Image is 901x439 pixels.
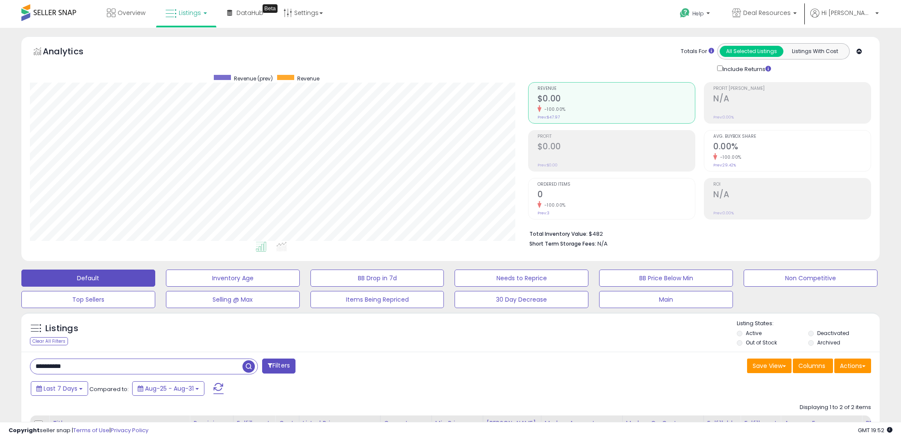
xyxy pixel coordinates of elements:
button: Non Competitive [744,270,877,287]
span: Profit [538,134,695,139]
small: Prev: 29.42% [713,163,736,168]
span: Deal Resources [743,9,791,17]
div: Fulfillment Cost [744,419,777,437]
h2: $0.00 [538,142,695,153]
button: Items Being Repriced [310,291,444,308]
div: Min Price [435,419,479,428]
span: Profit [PERSON_NAME] [713,86,871,91]
li: $482 [529,228,865,238]
div: [PERSON_NAME] [487,419,538,428]
span: Hi [PERSON_NAME] [821,9,873,17]
strong: Copyright [9,426,40,434]
span: Avg. Buybox Share [713,134,871,139]
span: Aug-25 - Aug-31 [145,384,194,393]
button: Filters [262,359,295,374]
button: Top Sellers [21,291,155,308]
span: DataHub [236,9,263,17]
div: BB Share 24h. [866,419,897,437]
h5: Listings [45,323,78,335]
div: Clear All Filters [30,337,68,345]
button: Needs to Reprice [455,270,588,287]
small: Prev: $0.00 [538,163,558,168]
small: Prev: 0.00% [713,211,734,216]
span: Last 7 Days [44,384,77,393]
div: Current Buybox Price [384,419,428,437]
h5: Analytics [43,45,100,59]
h2: N/A [713,190,871,201]
span: Compared to: [89,385,129,393]
a: Help [673,1,718,28]
span: Listings [179,9,201,17]
label: Active [746,329,762,337]
label: Out of Stock [746,339,777,346]
span: Columns [798,362,825,370]
div: Tooltip anchor [263,4,278,13]
button: Main [599,291,733,308]
button: Columns [793,359,833,373]
b: Total Inventory Value: [529,230,588,237]
span: Revenue [538,86,695,91]
span: Ordered Items [538,182,695,187]
div: Repricing [193,419,230,428]
i: Get Help [679,8,690,18]
button: BB Drop in 7d [310,270,444,287]
button: 30 Day Decrease [455,291,588,308]
div: Markup on Cost [626,419,700,428]
small: Prev: $47.97 [538,115,560,120]
h2: 0.00% [713,142,871,153]
small: Prev: 3 [538,211,549,216]
button: Listings With Cost [783,46,847,57]
span: Revenue (prev) [234,75,273,82]
b: Short Term Storage Fees: [529,240,596,247]
a: Hi [PERSON_NAME] [810,9,879,28]
button: Actions [834,359,871,373]
div: Fulfillment [237,419,272,428]
p: Listing States: [737,320,880,328]
div: seller snap | | [9,427,148,435]
div: Amazon Fees [784,419,858,428]
small: -100.00% [541,106,566,113]
button: All Selected Listings [720,46,783,57]
span: Revenue [297,75,319,82]
h2: N/A [713,94,871,105]
span: 2025-09-8 19:52 GMT [858,426,892,434]
span: Help [692,10,704,17]
h2: 0 [538,190,695,201]
span: N/A [597,240,608,248]
h2: $0.00 [538,94,695,105]
a: Terms of Use [73,426,109,434]
small: -100.00% [541,202,566,208]
div: Displaying 1 to 2 of 2 items [800,403,871,412]
button: Inventory Age [166,270,300,287]
div: Fulfillable Quantity [707,419,737,437]
div: Include Returns [711,64,781,74]
div: Totals For [681,47,714,56]
label: Archived [817,339,840,346]
a: Privacy Policy [111,426,148,434]
div: Cost [279,419,295,428]
button: Default [21,270,155,287]
div: Title [53,419,186,428]
span: ROI [713,182,871,187]
label: Deactivated [817,329,849,337]
button: Last 7 Days [31,381,88,396]
span: Overview [118,9,145,17]
button: Aug-25 - Aug-31 [132,381,204,396]
button: Save View [747,359,792,373]
small: Prev: 0.00% [713,115,734,120]
div: Markup Amount [545,419,619,428]
button: Selling @ Max [166,291,300,308]
button: BB Price Below Min [599,270,733,287]
small: -100.00% [717,154,741,160]
div: Listed Price [303,419,377,428]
